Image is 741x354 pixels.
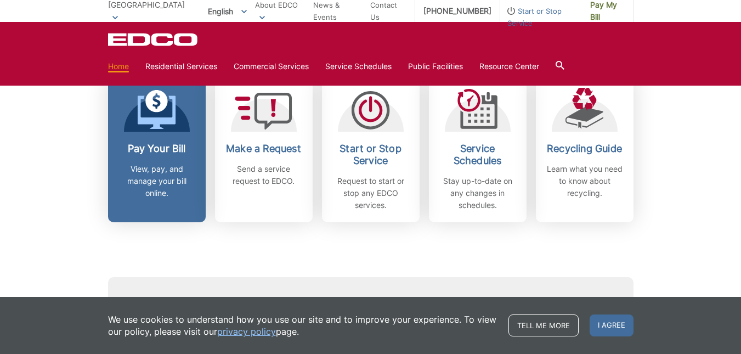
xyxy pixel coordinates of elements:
a: Resource Center [479,60,539,72]
h2: Recycling Guide [544,143,625,155]
a: Commercial Services [234,60,309,72]
a: Recycling Guide Learn what you need to know about recycling. [536,77,633,222]
h2: Make a Request [223,143,304,155]
a: EDCD logo. Return to the homepage. [108,33,199,46]
p: View, pay, and manage your bill online. [116,163,197,199]
a: Pay Your Bill View, pay, and manage your bill online. [108,77,206,222]
a: Home [108,60,129,72]
p: We use cookies to understand how you use our site and to improve your experience. To view our pol... [108,313,497,338]
h2: Start or Stop Service [330,143,411,167]
a: privacy policy [217,325,276,338]
span: I agree [590,314,633,336]
p: Learn what you need to know about recycling. [544,163,625,199]
h2: Service Schedules [437,143,518,167]
span: English [200,2,255,20]
p: Send a service request to EDCO. [223,163,304,187]
a: Service Schedules Stay up-to-date on any changes in schedules. [429,77,527,222]
a: Residential Services [145,60,217,72]
h2: Pay Your Bill [116,143,197,155]
p: Request to start or stop any EDCO services. [330,175,411,211]
a: Tell me more [508,314,579,336]
a: Service Schedules [325,60,392,72]
a: Make a Request Send a service request to EDCO. [215,77,313,222]
p: Stay up-to-date on any changes in schedules. [437,175,518,211]
a: Public Facilities [408,60,463,72]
